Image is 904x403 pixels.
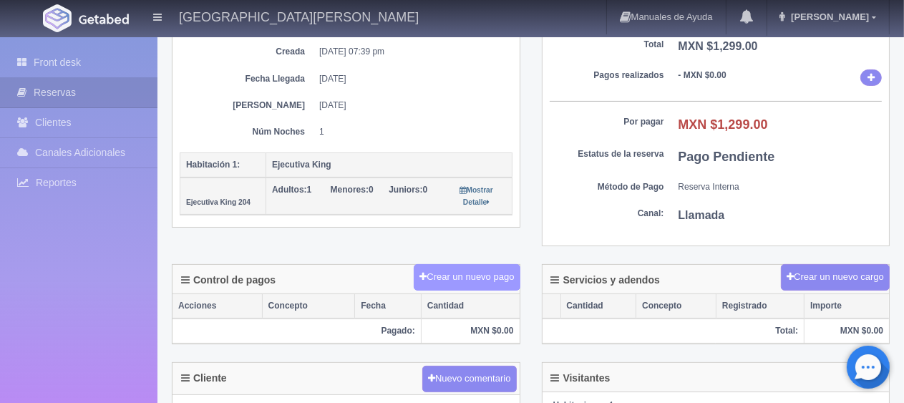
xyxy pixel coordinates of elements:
[181,373,227,384] h4: Cliente
[560,294,636,319] th: Cantidad
[190,99,305,112] dt: [PERSON_NAME]
[319,126,502,138] dd: 1
[679,117,768,132] b: MXN $1,299.00
[550,69,664,82] dt: Pagos realizados
[679,181,883,193] dd: Reserva Interna
[716,294,804,319] th: Registrado
[550,208,664,220] dt: Canal:
[331,185,374,195] span: 0
[272,185,311,195] span: 1
[319,73,502,85] dd: [DATE]
[262,294,355,319] th: Concepto
[551,373,611,384] h4: Visitantes
[422,366,517,392] button: Nuevo comentario
[172,319,421,344] th: Pagado:
[679,150,775,164] b: Pago Pendiente
[679,70,726,80] b: - MXN $0.00
[550,116,664,128] dt: Por pagar
[319,46,502,58] dd: [DATE] 07:39 pm
[355,294,422,319] th: Fecha
[543,319,805,344] th: Total:
[172,294,262,319] th: Acciones
[787,11,869,22] span: [PERSON_NAME]
[551,275,660,286] h4: Servicios y adendos
[186,160,240,170] b: Habitación 1:
[389,185,427,195] span: 0
[272,185,307,195] strong: Adultos:
[805,319,889,344] th: MXN $0.00
[190,73,305,85] dt: Fecha Llegada
[805,294,889,319] th: Importe
[389,185,422,195] strong: Juniors:
[679,40,758,52] b: MXN $1,299.00
[331,185,369,195] strong: Menores:
[319,99,502,112] dd: [DATE]
[550,181,664,193] dt: Método de Pago
[79,14,129,24] img: Getabed
[421,319,519,344] th: MXN $0.00
[636,294,716,319] th: Concepto
[781,264,890,291] button: Crear un nuevo cargo
[266,152,512,178] th: Ejecutiva King
[190,126,305,138] dt: Núm Noches
[181,275,276,286] h4: Control de pagos
[460,185,493,207] a: Mostrar Detalle
[414,264,520,291] button: Crear un nuevo pago
[679,209,725,221] b: Llamada
[179,7,419,25] h4: [GEOGRAPHIC_DATA][PERSON_NAME]
[550,148,664,160] dt: Estatus de la reserva
[186,198,251,206] small: Ejecutiva King 204
[421,294,519,319] th: Cantidad
[460,186,493,206] small: Mostrar Detalle
[550,39,664,51] dt: Total
[190,46,305,58] dt: Creada
[43,4,72,32] img: Getabed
